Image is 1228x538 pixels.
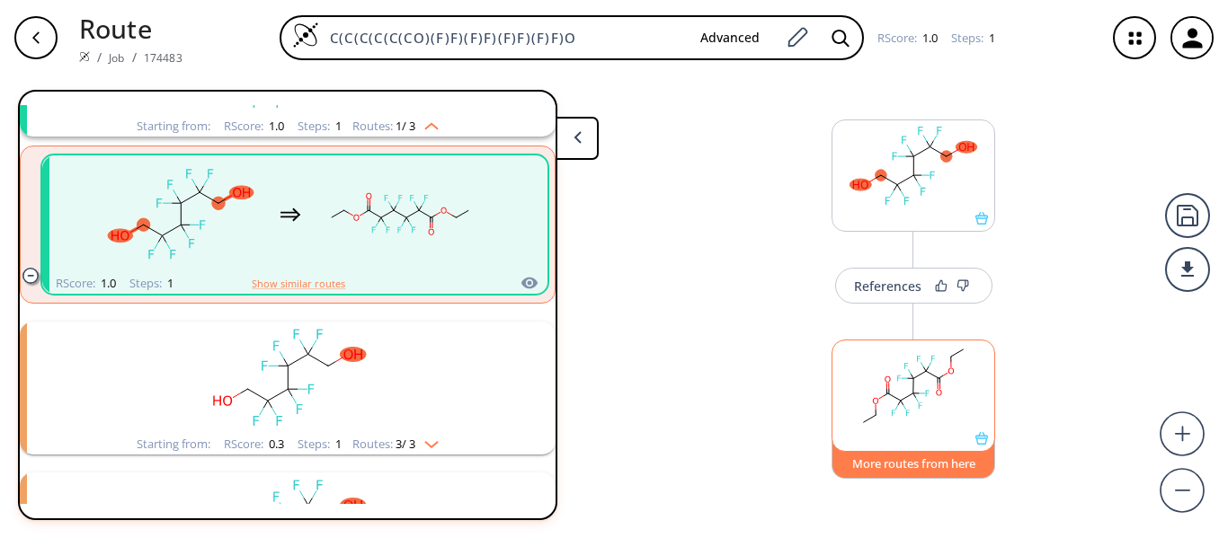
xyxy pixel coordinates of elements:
a: 174483 [144,50,182,66]
div: Steps : [129,278,174,289]
span: 0.3 [266,436,284,452]
svg: OCC(F)(F)C(F)(F)C(F)(F)C(F)(F)CO [100,158,262,270]
img: Down [415,434,439,448]
span: 1 [165,275,174,291]
a: Job [109,50,124,66]
span: 3 / 3 [396,438,415,450]
span: 1.0 [266,118,284,134]
div: Steps : [951,32,995,44]
span: 1 [986,30,995,46]
span: 1.0 [920,30,938,46]
span: 1 / 3 [396,120,415,132]
svg: CCOC(=O)C(F)(F)C(F)(F)C(F)(F)C(F)(F)C(=O)OCC [832,340,994,432]
button: More routes from here [832,440,995,479]
span: 1.0 [98,275,116,291]
p: Route [79,9,182,48]
img: Up [415,116,439,130]
li: / [132,48,137,66]
div: References [854,280,921,292]
div: RScore : [877,32,938,44]
div: Routes: [352,120,439,132]
span: 1 [333,118,342,134]
div: Routes: [352,438,439,450]
li: / [97,48,102,66]
div: RScore : [224,120,284,132]
svg: OCC(F)(F)C(F)(F)C(F)(F)C(F)(F)CO [832,120,994,212]
img: Logo Spaya [292,22,319,49]
svg: CCOC(=O)C(F)(F)C(F)(F)C(F)(F)C(F)(F)C(=O)OCC [319,158,481,270]
div: RScore : [224,438,284,450]
div: Steps : [298,438,342,450]
div: Starting from: [137,438,210,450]
input: Enter SMILES [319,29,686,47]
div: Steps : [298,120,342,132]
button: Show similar routes [252,276,345,292]
button: References [835,268,992,304]
span: 1 [333,436,342,452]
div: RScore : [56,278,116,289]
div: Starting from: [137,120,210,132]
button: Advanced [686,22,774,55]
svg: OCC(F)(F)C(F)(F)C(F)(F)C(F)(F)CO [54,322,521,434]
img: Spaya logo [79,51,90,62]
